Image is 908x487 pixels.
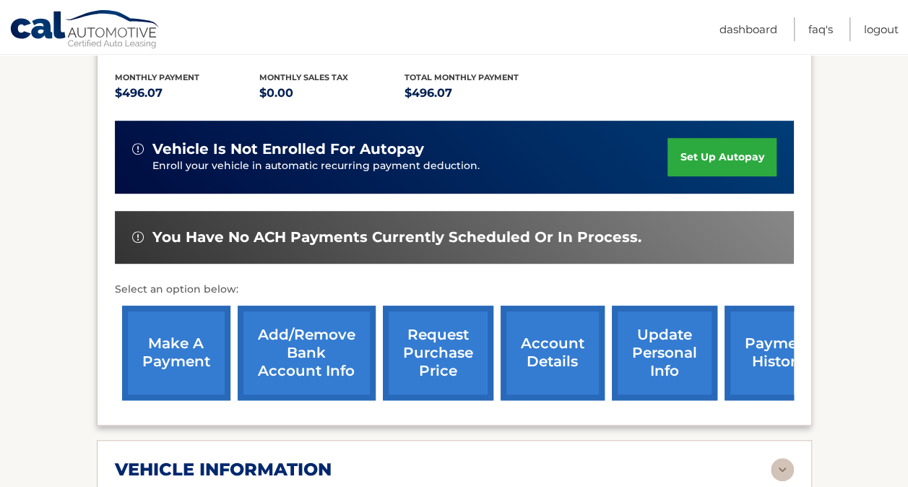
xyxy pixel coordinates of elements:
a: account details [501,306,605,400]
p: $0.00 [259,83,405,103]
a: make a payment [122,306,230,400]
a: payment history [725,306,833,400]
p: $496.07 [115,83,260,103]
h2: vehicle information [115,459,332,480]
a: Add/Remove bank account info [238,306,376,400]
img: alert-white.svg [132,143,144,155]
span: You have no ACH payments currently scheduled or in process. [152,228,641,246]
span: Monthly sales Tax [259,72,348,82]
a: FAQ's [808,17,833,41]
p: Enroll your vehicle in automatic recurring payment deduction. [152,158,668,174]
span: Total Monthly Payment [405,72,519,82]
span: Monthly Payment [115,72,199,82]
p: Select an option below: [115,281,794,298]
a: Cal Automotive [9,9,161,51]
p: $496.07 [405,83,550,103]
img: accordion-rest.svg [771,458,794,481]
a: request purchase price [383,306,493,400]
a: set up autopay [667,138,776,176]
a: Logout [864,17,899,41]
span: vehicle is not enrolled for autopay [152,140,424,158]
img: alert-white.svg [132,231,144,243]
a: update personal info [612,306,717,400]
a: Dashboard [719,17,777,41]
